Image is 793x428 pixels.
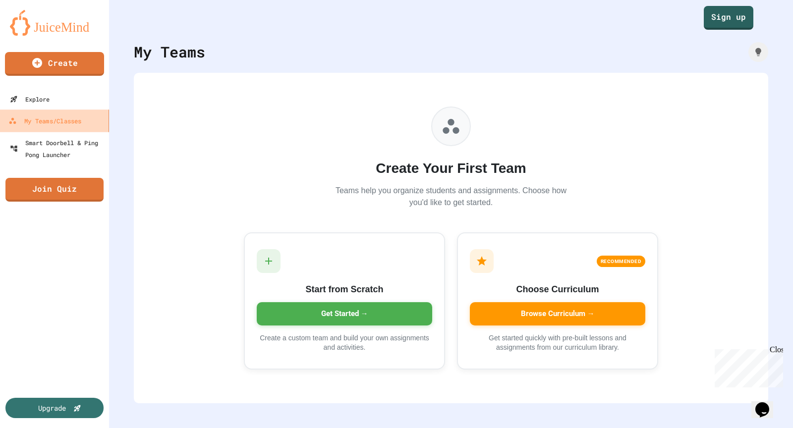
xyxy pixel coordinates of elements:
h2: Create Your First Team [332,158,570,179]
img: logo-orange.svg [10,10,99,36]
div: Smart Doorbell & Ping Pong Launcher [10,137,105,160]
iframe: chat widget [751,388,783,418]
div: My Teams/Classes [8,115,81,127]
iframe: chat widget [711,345,783,387]
h3: Start from Scratch [257,283,432,296]
p: Create a custom team and build your own assignments and activities. [257,333,432,353]
p: Teams help you organize students and assignments. Choose how you'd like to get started. [332,185,570,209]
div: Get Started → [257,302,432,325]
div: My Teams [134,41,205,63]
h3: Choose Curriculum [470,283,645,296]
div: How it works [748,42,768,62]
a: Sign up [704,6,753,30]
div: Upgrade [38,403,66,413]
div: RECOMMENDED [597,256,646,267]
a: Create [5,52,104,76]
div: Chat with us now!Close [4,4,68,63]
div: Browse Curriculum → [470,302,645,325]
div: Explore [10,93,50,105]
p: Get started quickly with pre-built lessons and assignments from our curriculum library. [470,333,645,353]
a: Join Quiz [5,178,104,202]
